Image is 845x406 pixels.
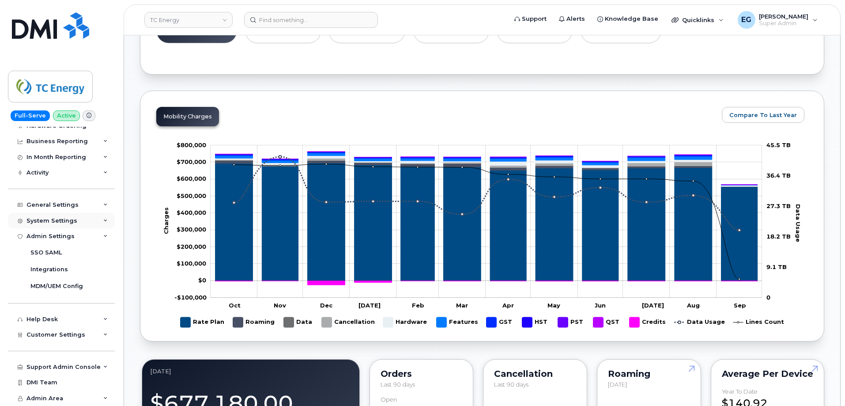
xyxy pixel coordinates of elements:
[456,302,468,309] tspan: Mar
[593,314,621,331] g: QST
[766,294,770,301] tspan: 0
[181,314,224,331] g: Rate Plan
[174,294,207,301] g: $0
[215,156,758,186] g: Hardware
[381,396,397,403] div: Open
[284,314,313,331] g: Data
[177,260,206,267] g: $0
[181,314,784,331] g: Legend
[177,141,206,148] tspan: $800,000
[522,314,549,331] g: HST
[177,260,206,267] tspan: $100,000
[566,15,585,23] span: Alerts
[759,13,808,20] span: [PERSON_NAME]
[605,15,658,23] span: Knowledge Base
[177,192,206,199] tspan: $500,000
[494,381,528,388] span: Last 90 days
[732,11,824,29] div: Eric Gonzalez
[741,15,751,25] span: EG
[766,172,791,179] tspan: 36.4 TB
[244,12,378,28] input: Find something...
[322,314,375,331] g: Cancellation
[722,107,804,123] button: Compare To Last Year
[642,302,664,309] tspan: [DATE]
[722,388,758,395] div: Year to Date
[687,302,700,309] tspan: Aug
[437,314,478,331] g: Features
[177,158,206,165] tspan: $700,000
[177,141,206,148] g: $0
[150,368,351,375] div: September 2025
[233,314,275,331] g: Roaming
[766,233,791,240] tspan: 18.2 TB
[558,314,585,331] g: PST
[177,243,206,250] tspan: $200,000
[733,314,784,331] g: Lines Count
[591,10,664,28] a: Knowledge Base
[215,153,758,185] g: Features
[508,10,553,28] a: Support
[766,141,791,148] tspan: 45.5 TB
[229,302,241,309] tspan: Oct
[795,204,802,242] tspan: Data Usage
[215,152,758,185] g: QST
[198,277,206,284] tspan: $0
[162,207,170,234] tspan: Charges
[595,302,606,309] tspan: Jun
[494,370,576,377] div: Cancellation
[177,243,206,250] g: $0
[177,175,206,182] tspan: $600,000
[215,163,758,281] g: Rate Plan
[759,20,808,27] span: Super Admin
[487,314,513,331] g: GST
[177,209,206,216] tspan: $400,000
[162,141,809,331] g: Chart
[522,15,547,23] span: Support
[177,209,206,216] g: $0
[766,202,791,209] tspan: 27.3 TB
[381,370,463,377] div: Orders
[665,11,730,29] div: Quicklinks
[177,226,206,233] tspan: $300,000
[502,302,514,309] tspan: Apr
[608,381,627,388] span: [DATE]
[177,226,206,233] g: $0
[734,302,746,309] tspan: Sep
[274,302,286,309] tspan: Nov
[682,16,714,23] span: Quicklinks
[383,314,428,331] g: Hardware
[174,294,207,301] tspan: -$100,000
[144,12,233,28] a: TC Energy
[675,314,725,331] g: Data Usage
[358,302,381,309] tspan: [DATE]
[177,175,206,182] g: $0
[320,302,333,309] tspan: Dec
[177,158,206,165] g: $0
[381,381,415,388] span: Last 90 days
[807,368,838,399] iframe: Messenger Launcher
[412,302,424,309] tspan: Feb
[608,370,690,377] div: Roaming
[722,370,813,377] div: Average per Device
[630,314,666,331] g: Credits
[766,263,787,270] tspan: 9.1 TB
[729,111,797,119] span: Compare To Last Year
[547,302,560,309] tspan: May
[553,10,591,28] a: Alerts
[177,192,206,199] g: $0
